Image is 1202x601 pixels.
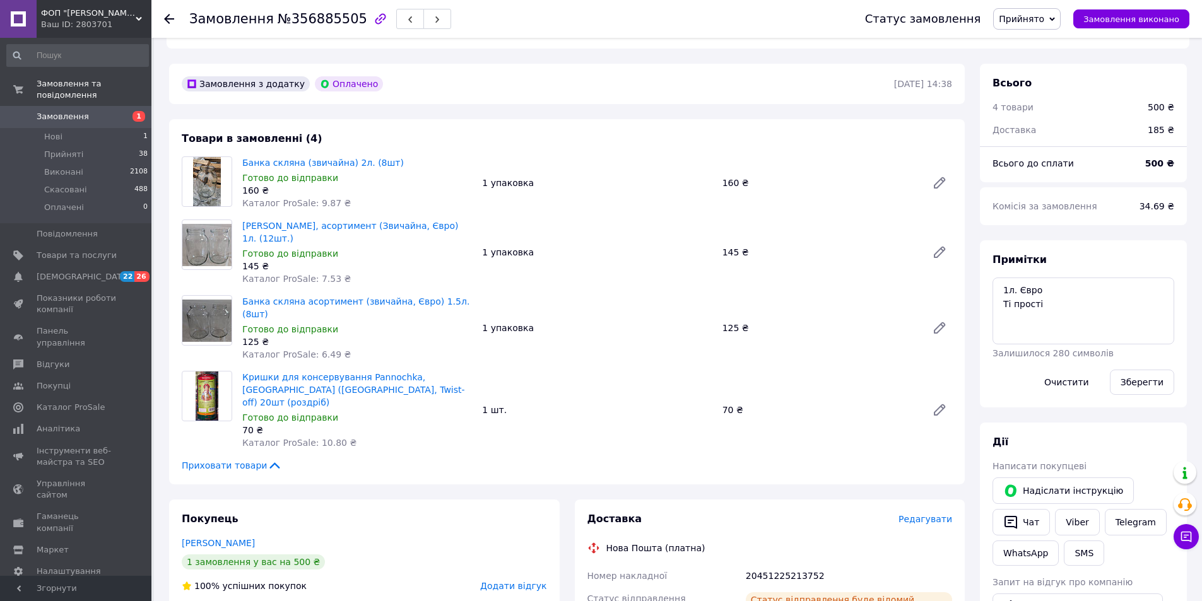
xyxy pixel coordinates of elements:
button: Чат з покупцем [1174,524,1199,549]
span: Додати відгук [480,581,546,591]
span: Залишилося 280 символів [993,348,1114,358]
span: 38 [139,149,148,160]
div: 185 ₴ [1140,116,1182,144]
span: Каталог ProSale: 7.53 ₴ [242,274,351,284]
div: 20451225213752 [743,564,955,587]
img: Кришки для консервування Pannochka, Петриківка (Євро, Twist-off) 20шт (роздріб) [196,371,218,421]
span: Товари та послуги [37,250,117,261]
a: Редагувати [927,315,952,341]
span: Покупець [182,513,239,525]
a: Редагувати [927,397,952,423]
span: Управління сайтом [37,478,117,501]
span: Гаманець компанії [37,511,117,534]
span: Всього [993,77,1032,89]
span: 1 [143,131,148,143]
span: Всього до сплати [993,158,1074,168]
img: Банка скляна асортимент (звичайна, Євро) 1.5л. (8шт) [182,300,232,342]
span: №356885505 [278,11,367,26]
a: Банка скляна асортимент (звичайна, Євро) 1.5л. (8шт) [242,296,469,319]
span: Готово до відправки [242,412,338,423]
span: Замовлення та повідомлення [37,78,151,101]
span: Налаштування [37,566,101,577]
span: 4 товари [993,102,1034,112]
button: Чат [993,509,1050,535]
a: Кришки для консервування Pannochka, [GEOGRAPHIC_DATA] ([GEOGRAPHIC_DATA], Twist-off) 20шт (роздріб) [242,372,465,407]
div: Повернутися назад [164,13,174,25]
div: 160 ₴ [242,184,472,197]
span: Скасовані [44,184,87,195]
div: 160 ₴ [717,174,922,192]
a: Viber [1055,509,1099,535]
div: 1 упаковка [477,174,717,192]
div: Ваш ID: 2803701 [41,19,151,30]
input: Пошук [6,44,149,67]
div: 70 ₴ [717,401,922,419]
span: 2108 [130,166,148,178]
a: Редагувати [927,240,952,265]
span: Номер накладної [587,571,668,581]
span: Замовлення [37,111,89,122]
div: 145 ₴ [242,260,472,272]
span: Приховати товари [182,459,282,472]
span: Панель управління [37,325,117,348]
span: Повідомлення [37,228,98,240]
span: [DEMOGRAPHIC_DATA] [37,271,130,283]
div: 1 упаковка [477,243,717,261]
span: Інструменти веб-майстра та SEO [37,445,117,468]
div: 1 замовлення у вас на 500 ₴ [182,554,325,569]
button: Надіслати інструкцію [993,477,1134,504]
span: Запит на відгук про компанію [993,577,1133,587]
b: 500 ₴ [1145,158,1174,168]
span: Прийнято [999,14,1044,24]
div: 145 ₴ [717,243,922,261]
span: Каталог ProSale: 9.87 ₴ [242,198,351,208]
a: Редагувати [927,170,952,195]
span: Покупці [37,380,71,392]
span: 100% [194,581,220,591]
a: Telegram [1105,509,1167,535]
span: Замовлення [189,11,274,26]
div: 125 ₴ [242,336,472,348]
span: Прийняті [44,149,83,160]
span: ФОП "Семеняка" [41,8,136,19]
span: 488 [134,184,148,195]
div: 500 ₴ [1148,101,1174,114]
span: Редагувати [899,514,952,524]
div: Статус замовлення [865,13,981,25]
span: Показники роботи компанії [37,293,117,315]
span: Готово до відправки [242,248,338,259]
a: WhatsApp [993,540,1059,566]
span: Аналітика [37,423,80,435]
span: Дії [993,436,1008,448]
a: [PERSON_NAME], асортимент (Звичайна, Євро) 1л. (12шт.) [242,221,458,243]
span: Готово до відправки [242,173,338,183]
div: Нова Пошта (платна) [603,542,709,554]
img: Банка скляна (звичайна) 2л. (8шт) [193,157,221,206]
span: Комісія за замовлення [993,201,1097,211]
div: Оплачено [315,76,383,91]
span: 22 [120,271,134,282]
div: успішних покупок [182,580,307,592]
div: Замовлення з додатку [182,76,310,91]
span: Маркет [37,544,69,556]
span: Нові [44,131,62,143]
time: [DATE] 14:38 [894,79,952,89]
span: 1 [133,111,145,122]
span: Замовлення виконано [1083,15,1179,24]
span: Каталог ProSale [37,402,105,413]
img: Банка скляна, асортимент (Звичайна, Євро) 1л. (12шт.) [182,224,232,266]
span: Доставка [993,125,1036,135]
div: 125 ₴ [717,319,922,337]
div: 70 ₴ [242,424,472,436]
a: [PERSON_NAME] [182,538,255,548]
span: Каталог ProSale: 10.80 ₴ [242,438,356,448]
button: Замовлення виконано [1073,9,1189,28]
a: Банка скляна (звичайна) 2л. (8шт) [242,158,404,168]
span: Відгуки [37,359,69,370]
span: Написати покупцеві [993,461,1087,471]
span: Оплачені [44,202,84,213]
span: Каталог ProSale: 6.49 ₴ [242,349,351,359]
div: 1 упаковка [477,319,717,337]
button: Зберегти [1110,370,1174,395]
span: Примітки [993,254,1047,265]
